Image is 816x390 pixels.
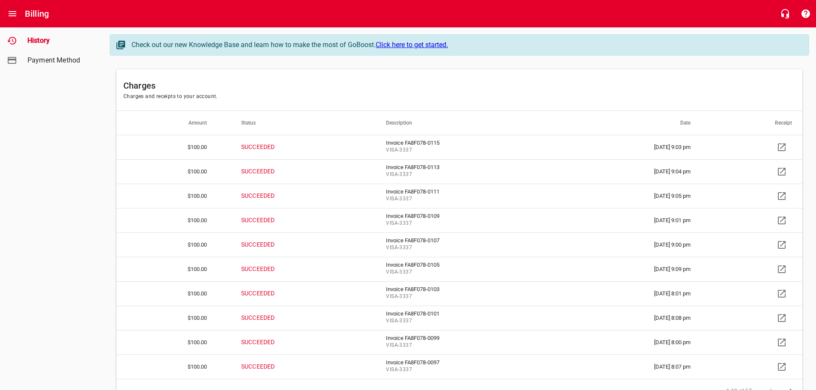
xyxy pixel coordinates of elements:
[386,195,539,203] span: VISA - 3337
[386,219,539,228] span: VISA - 3337
[386,146,539,155] span: VISA - 3337
[775,3,795,24] button: Live Chat
[241,191,352,200] p: SUCCEEDED
[376,232,563,257] td: Invoice FA8F078-0107
[563,354,714,379] td: [DATE] 8:07 pm
[563,184,714,208] td: [DATE] 9:05 pm
[386,341,539,350] span: VISA - 3337
[376,208,563,232] td: Invoice FA8F078-0109
[241,167,352,176] p: SUCCEEDED
[376,330,563,354] td: Invoice FA8F078-0099
[117,257,231,281] th: $100.00
[563,159,714,184] td: [DATE] 9:04 pm
[241,289,352,298] p: SUCCEEDED
[117,208,231,232] th: $100.00
[563,330,714,354] td: [DATE] 8:00 pm
[241,240,352,249] p: SUCCEEDED
[563,257,714,281] td: [DATE] 9:09 pm
[376,257,563,281] td: Invoice FA8F078-0105
[563,232,714,257] td: [DATE] 9:00 pm
[376,111,563,135] th: Description
[241,265,352,274] p: SUCCEEDED
[117,232,231,257] th: $100.00
[231,111,376,135] th: Status
[117,281,231,306] th: $100.00
[117,111,231,135] th: Amount
[2,3,23,24] button: Open drawer
[25,7,49,21] h6: Billing
[376,184,563,208] td: Invoice FA8F078-0111
[27,55,93,65] span: Payment Method
[241,216,352,225] p: SUCCEEDED
[376,159,563,184] td: Invoice FA8F078-0113
[376,281,563,306] td: Invoice FA8F078-0103
[386,170,539,179] span: VISA - 3337
[117,159,231,184] th: $100.00
[563,281,714,306] td: [DATE] 8:01 pm
[241,338,352,347] p: SUCCEEDED
[241,362,352,371] p: SUCCEEDED
[241,313,352,322] p: SUCCEEDED
[386,317,539,325] span: VISA - 3337
[241,143,352,152] p: SUCCEEDED
[563,111,714,135] th: Date
[27,36,93,46] span: History
[123,93,218,99] span: Charges and receipts to your account.
[376,41,448,49] a: Click here to get started.
[376,135,563,159] td: Invoice FA8F078-0115
[563,306,714,330] td: [DATE] 8:08 pm
[117,184,231,208] th: $100.00
[386,366,539,374] span: VISA - 3337
[714,111,802,135] th: Receipt
[132,40,800,50] div: Check out our new Knowledge Base and learn how to make the most of GoBoost.
[117,135,231,159] th: $100.00
[386,244,539,252] span: VISA - 3337
[386,292,539,301] span: VISA - 3337
[117,306,231,330] th: $100.00
[795,3,816,24] button: Support Portal
[117,330,231,354] th: $100.00
[563,208,714,232] td: [DATE] 9:01 pm
[376,306,563,330] td: Invoice FA8F078-0101
[386,268,539,277] span: VISA - 3337
[123,79,795,92] h6: Charges
[117,354,231,379] th: $100.00
[376,354,563,379] td: Invoice FA8F078-0097
[563,135,714,159] td: [DATE] 9:03 pm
